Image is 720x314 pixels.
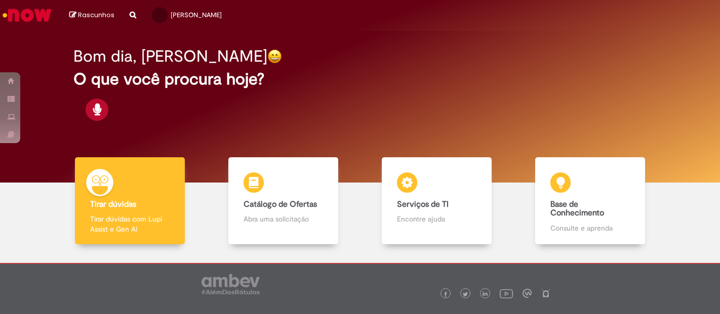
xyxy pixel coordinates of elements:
[78,10,114,20] span: Rascunhos
[523,289,532,298] img: logo_footer_workplace.png
[360,157,513,245] a: Serviços de TI Encontre ajuda
[53,157,207,245] a: Tirar dúvidas Tirar dúvidas com Lupi Assist e Gen Ai
[69,11,114,20] a: Rascunhos
[1,5,53,25] img: ServiceNow
[73,70,647,88] h2: O que você procura hoje?
[550,223,630,233] p: Consulte e aprenda
[207,157,360,245] a: Catálogo de Ofertas Abra uma solicitação
[244,214,323,224] p: Abra uma solicitação
[244,199,317,209] b: Catálogo de Ofertas
[463,292,468,297] img: logo_footer_twitter.png
[397,199,449,209] b: Serviços de TI
[171,11,222,19] span: [PERSON_NAME]
[483,291,488,297] img: logo_footer_linkedin.png
[443,292,448,297] img: logo_footer_facebook.png
[90,214,170,234] p: Tirar dúvidas com Lupi Assist e Gen Ai
[513,157,667,245] a: Base de Conhecimento Consulte e aprenda
[550,199,604,218] b: Base de Conhecimento
[202,274,260,294] img: logo_footer_ambev_rotulo_gray.png
[500,287,513,300] img: logo_footer_youtube.png
[90,199,136,209] b: Tirar dúvidas
[541,289,550,298] img: logo_footer_naosei.png
[267,49,282,64] img: happy-face.png
[397,214,476,224] p: Encontre ajuda
[73,48,267,65] h2: Bom dia, [PERSON_NAME]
